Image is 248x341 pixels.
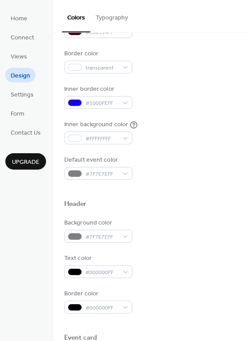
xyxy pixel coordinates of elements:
div: Inner background color [64,120,128,129]
a: Contact Us [5,125,46,139]
div: Border color [64,49,131,58]
div: Header [64,200,87,209]
a: Home [5,11,33,25]
button: Upgrade [5,153,46,170]
div: Border color [64,289,131,298]
span: Home [11,14,27,23]
a: Design [5,68,35,82]
span: Form [11,109,24,119]
span: #FFFFFFFF [85,134,118,143]
div: Default event color [64,155,131,165]
span: #1000FEFF [85,99,118,108]
span: #380114FF [85,28,118,37]
span: #7F7E7EFF [85,232,118,242]
span: Contact Us [11,128,41,138]
div: Text color [64,254,131,263]
a: Form [5,106,30,120]
span: transparent [85,63,118,73]
a: Views [5,49,32,63]
span: #000000FF [85,268,118,277]
a: Settings [5,87,39,101]
span: Connect [11,33,34,43]
span: Views [11,52,27,62]
span: Design [11,71,30,81]
a: Connect [5,30,39,44]
span: #000000FF [85,303,118,313]
div: Background color [64,218,131,228]
span: Upgrade [12,158,39,167]
span: Settings [11,90,34,100]
span: #7F7E7EFF [85,170,118,179]
div: Inner border color [64,85,131,94]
